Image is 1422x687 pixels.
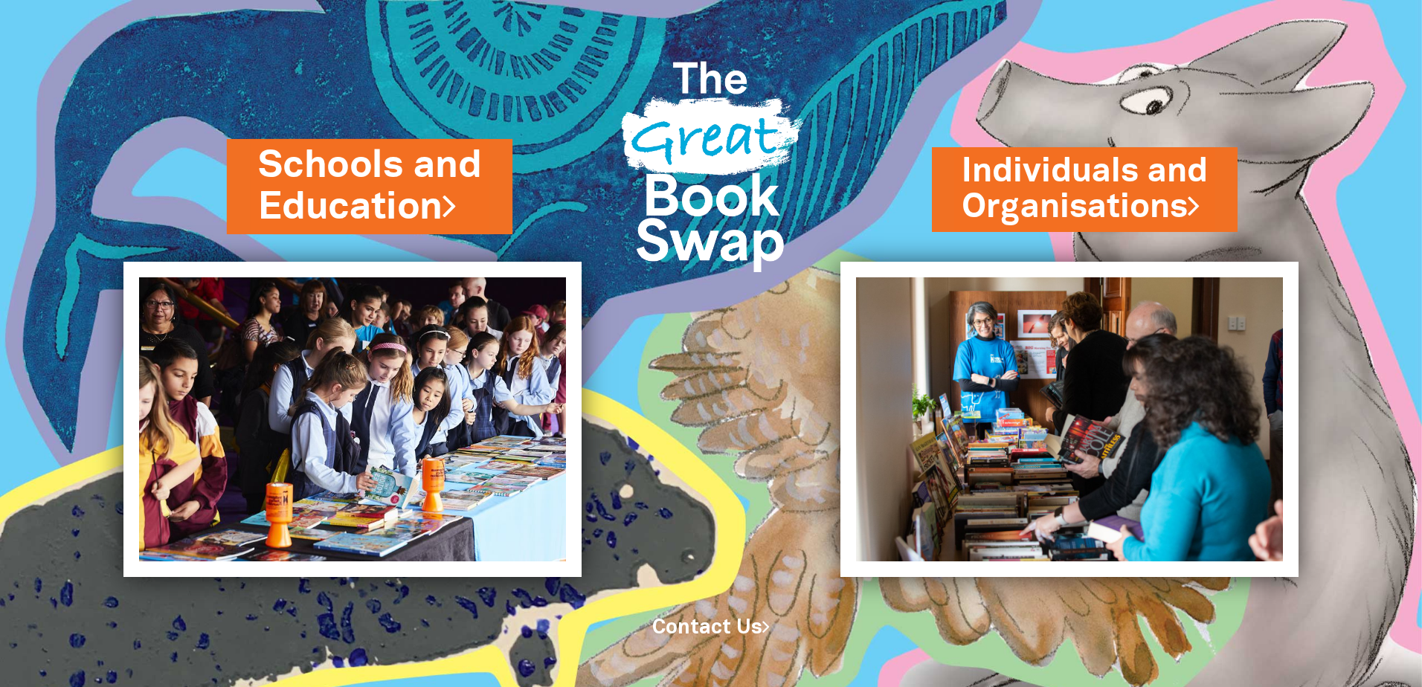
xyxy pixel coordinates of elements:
a: Schools andEducation [258,140,481,233]
img: Individuals and Organisations [840,262,1298,577]
a: Contact Us [652,619,770,637]
img: Schools and Education [123,262,581,577]
a: Individuals andOrganisations [962,148,1208,230]
img: Great Bookswap logo [604,18,819,303]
